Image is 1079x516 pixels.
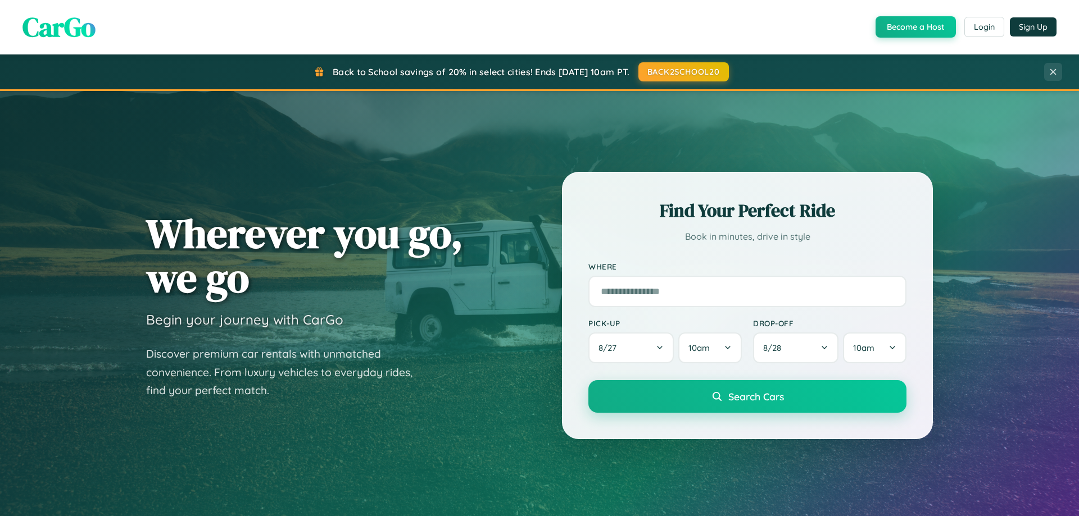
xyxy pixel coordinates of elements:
button: Search Cars [588,380,906,413]
h2: Find Your Perfect Ride [588,198,906,223]
p: Discover premium car rentals with unmatched convenience. From luxury vehicles to everyday rides, ... [146,345,427,400]
button: BACK2SCHOOL20 [638,62,729,81]
button: 8/27 [588,332,674,363]
span: Back to School savings of 20% in select cities! Ends [DATE] 10am PT. [333,66,629,77]
button: 8/28 [753,332,838,363]
h1: Wherever you go, we go [146,211,463,300]
label: Drop-off [753,318,906,328]
button: Become a Host [876,16,956,38]
span: CarGo [22,8,96,45]
span: 10am [688,343,710,353]
label: Pick-up [588,318,742,328]
button: 10am [843,332,906,363]
h3: Begin your journey with CarGo [146,311,343,328]
button: Sign Up [1010,17,1057,36]
button: 10am [678,332,742,363]
span: Search Cars [728,390,784,403]
span: 10am [853,343,874,353]
button: Login [964,17,1004,37]
p: Book in minutes, drive in style [588,229,906,245]
span: 8 / 28 [763,343,787,353]
label: Where [588,262,906,271]
span: 8 / 27 [599,343,622,353]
